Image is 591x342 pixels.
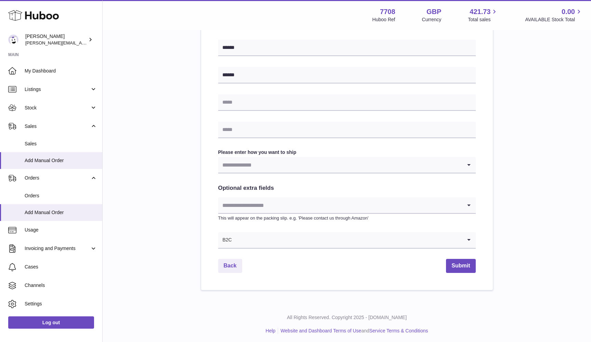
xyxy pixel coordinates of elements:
span: Orders [25,193,97,199]
a: Website and Dashboard Terms of Use [280,328,361,333]
div: Search for option [218,197,476,214]
div: Search for option [218,157,476,173]
div: Currency [422,16,442,23]
button: Submit [446,259,475,273]
span: Add Manual Order [25,209,97,216]
a: Service Terms & Conditions [369,328,428,333]
span: Add Manual Order [25,157,97,164]
span: Orders [25,175,90,181]
input: Search for option [232,232,462,248]
label: Please enter how you want to ship [218,149,476,156]
span: Cases [25,264,97,270]
input: Search for option [218,157,462,173]
span: 421.73 [470,7,490,16]
h2: Optional extra fields [218,184,476,192]
span: Sales [25,123,90,130]
input: Search for option [218,197,462,213]
p: This will appear on the packing slip. e.g. 'Please contact us through Amazon' [218,215,476,221]
span: Sales [25,141,97,147]
span: Usage [25,227,97,233]
img: victor@erbology.co [8,35,18,45]
a: 0.00 AVAILABLE Stock Total [525,7,583,23]
strong: GBP [426,7,441,16]
span: Settings [25,301,97,307]
a: Help [266,328,276,333]
div: Huboo Ref [372,16,395,23]
span: Invoicing and Payments [25,245,90,252]
a: 421.73 Total sales [468,7,498,23]
p: All Rights Reserved. Copyright 2025 - [DOMAIN_NAME] [108,314,586,321]
strong: 7708 [380,7,395,16]
span: Stock [25,105,90,111]
span: AVAILABLE Stock Total [525,16,583,23]
span: Channels [25,282,97,289]
span: [PERSON_NAME][EMAIL_ADDRESS][DOMAIN_NAME] [25,40,137,45]
span: Listings [25,86,90,93]
span: B2C [218,232,232,248]
a: Back [218,259,242,273]
div: [PERSON_NAME] [25,33,87,46]
a: Log out [8,316,94,329]
span: My Dashboard [25,68,97,74]
div: Search for option [218,232,476,249]
li: and [278,328,428,334]
span: Total sales [468,16,498,23]
span: 0.00 [562,7,575,16]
